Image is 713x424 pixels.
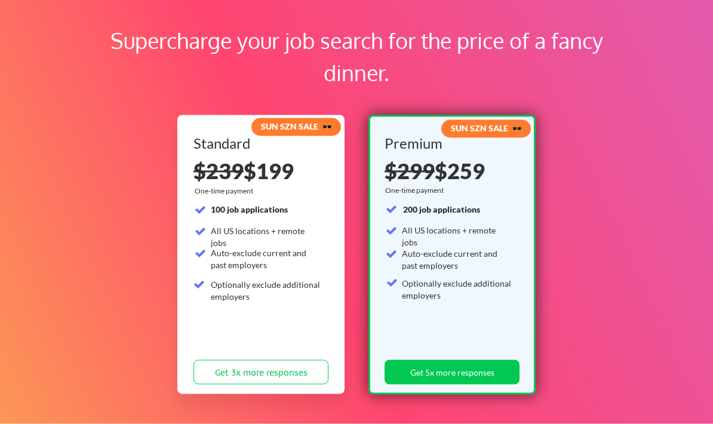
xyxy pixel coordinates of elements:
button: Get 5x more responses [385,360,520,385]
div: One-time payment [195,186,257,196]
div: Auto-exclude current and past employers [211,247,321,271]
div: Auto-exclude current and past employers [402,248,512,271]
div: All US locations + remote jobs [211,225,321,248]
div: $259 [385,160,515,182]
s: $299 [385,158,435,184]
strong: SUN SZN SALE 🕶️ [451,123,522,133]
button: Get 3x more responses [193,360,328,385]
div: Supercharge your job search for the price of a fancy dinner. [76,24,637,89]
s: $239 [193,158,244,184]
div: Premium [385,136,515,150]
div: Optionally exclude additional employers [211,279,321,302]
strong: 100 job applications [211,204,288,214]
div: Standard [193,136,324,150]
div: All US locations + remote jobs [402,225,512,248]
strong: 200 job applications [403,204,480,214]
div: $199 [193,160,328,182]
div: One-time payment [385,186,447,195]
strong: SUN SZN SALE 🕶️ [261,121,332,131]
div: Optionally exclude additional employers [402,278,512,301]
